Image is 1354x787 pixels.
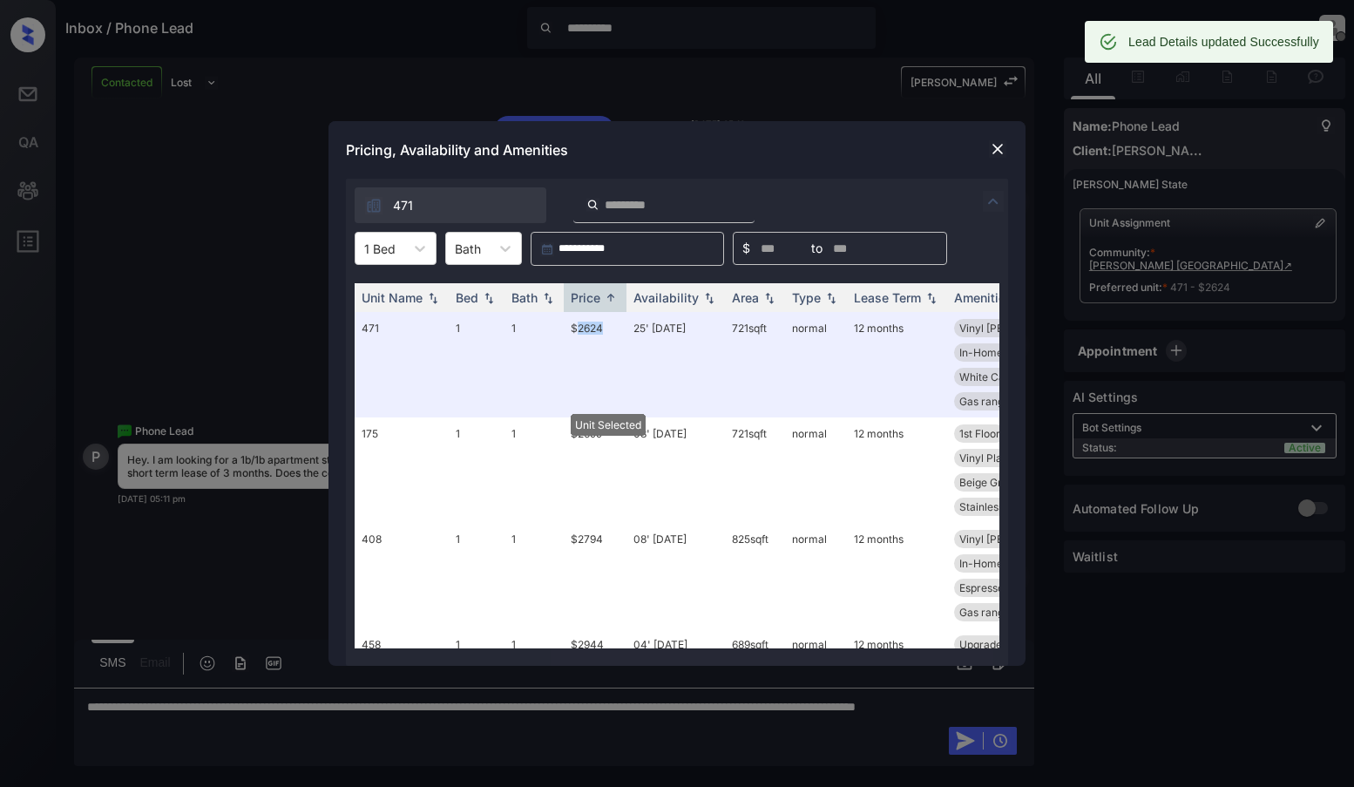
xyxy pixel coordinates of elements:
td: 1 [449,417,504,523]
span: 1st Floor [959,427,1000,440]
span: In-Home Washer ... [959,346,1053,359]
td: 12 months [847,628,947,783]
td: 408 [355,523,449,628]
td: 1 [504,628,564,783]
td: $2624 [564,312,626,417]
span: $ [742,239,750,258]
td: 1 [504,417,564,523]
td: $2699 [564,417,626,523]
td: normal [785,523,847,628]
td: 471 [355,312,449,417]
span: Upgrades: 1x1 [959,638,1028,651]
span: Vinyl Plank - N... [959,451,1040,465]
div: Bed [456,290,478,305]
div: Lease Term [854,290,921,305]
div: Availability [633,290,699,305]
td: normal [785,312,847,417]
td: $2944 [564,628,626,783]
img: sorting [701,292,718,304]
span: Gas range [959,606,1010,619]
img: sorting [539,292,557,304]
img: sorting [602,291,619,304]
td: 08' [DATE] [626,417,725,523]
td: 04' [DATE] [626,628,725,783]
td: 721 sqft [725,417,785,523]
td: 12 months [847,312,947,417]
td: 08' [DATE] [626,523,725,628]
td: 1 [449,628,504,783]
td: 1 [504,523,564,628]
img: icon-zuma [983,191,1004,212]
td: 689 sqft [725,628,785,783]
span: Gas range [959,395,1010,408]
td: 12 months [847,523,947,628]
img: sorting [480,292,498,304]
td: 1 [449,523,504,628]
span: to [811,239,823,258]
td: 25' [DATE] [626,312,725,417]
img: sorting [923,292,940,304]
span: Beige Granite C... [959,476,1045,489]
img: sorting [823,292,840,304]
img: icon-zuma [365,197,383,214]
td: $2794 [564,523,626,628]
div: Amenities [954,290,1012,305]
span: White Cabinets [959,370,1034,383]
div: Bath [511,290,538,305]
div: Unit Name [362,290,423,305]
span: 471 [393,196,413,215]
td: 12 months [847,417,947,523]
span: Espresso Cabine... [959,581,1049,594]
td: 1 [449,312,504,417]
td: 825 sqft [725,523,785,628]
img: close [989,140,1006,158]
td: 175 [355,417,449,523]
span: Stainless Steel... [959,500,1039,513]
div: Type [792,290,821,305]
img: sorting [761,292,778,304]
span: Vinyl [PERSON_NAME]... [959,533,1079,546]
td: normal [785,628,847,783]
img: sorting [424,292,442,304]
td: 458 [355,628,449,783]
img: icon-zuma [586,197,599,213]
div: Price [571,290,600,305]
span: In-Home Washer ... [959,557,1053,570]
span: Vinyl [PERSON_NAME]... [959,322,1079,335]
div: Pricing, Availability and Amenities [328,121,1026,179]
td: normal [785,417,847,523]
div: Lead Details updated Successfully [1128,26,1319,58]
td: 721 sqft [725,312,785,417]
div: Area [732,290,759,305]
td: 1 [504,312,564,417]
